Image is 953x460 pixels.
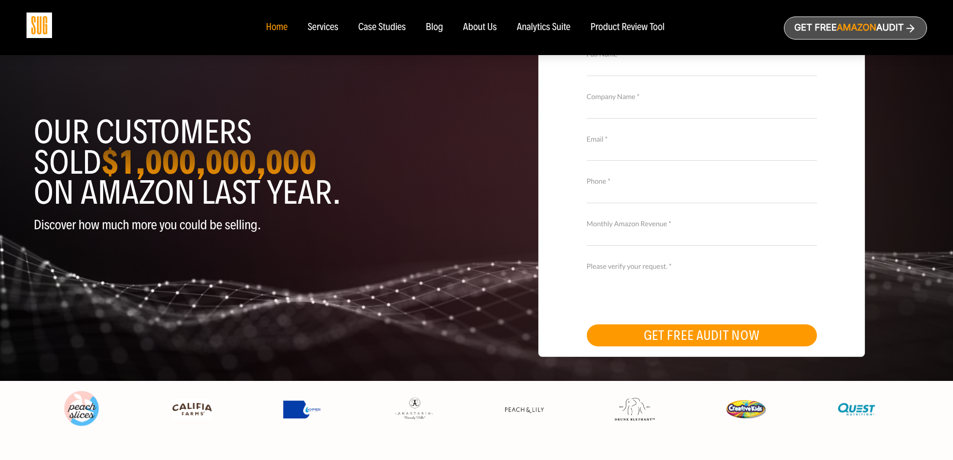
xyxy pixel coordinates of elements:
a: Analytics Suite [517,22,570,33]
input: Contact Number * [587,186,817,203]
img: Drunk Elephant [615,398,655,421]
span: Amazon [836,23,876,33]
a: Home [266,22,287,33]
img: Peach & Lily [504,406,544,413]
iframe: reCAPTCHA [587,270,739,309]
h1: Our customers sold on Amazon last year. [34,117,469,208]
label: Email * [587,134,817,145]
img: Califia Farms [172,399,212,420]
a: Blog [426,22,443,33]
label: Please verify your request. * [587,261,817,272]
img: Peach Slices [62,389,102,429]
img: Sug [27,13,52,38]
input: Email * [587,143,817,161]
input: Full Name * [587,58,817,76]
label: Phone * [587,176,817,187]
label: Monthly Amazon Revenue * [587,218,817,229]
strong: $1,000,000,000 [101,142,316,183]
a: Services [308,22,338,33]
a: About Us [463,22,497,33]
a: Get freeAmazonAudit [784,17,927,40]
img: Anastasia Beverly Hills [394,397,434,421]
input: Company Name * [587,101,817,118]
label: Company Name * [587,91,817,102]
img: Express Water [283,400,323,418]
img: Quest Nutriton [836,399,876,420]
a: Case Studies [358,22,406,33]
p: Discover how much more you could be selling. [34,218,469,232]
input: Monthly Amazon Revenue * [587,228,817,246]
a: Product Review Tool [590,22,664,33]
img: Creative Kids [726,400,766,418]
button: GET FREE AUDIT NOW [587,324,817,346]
